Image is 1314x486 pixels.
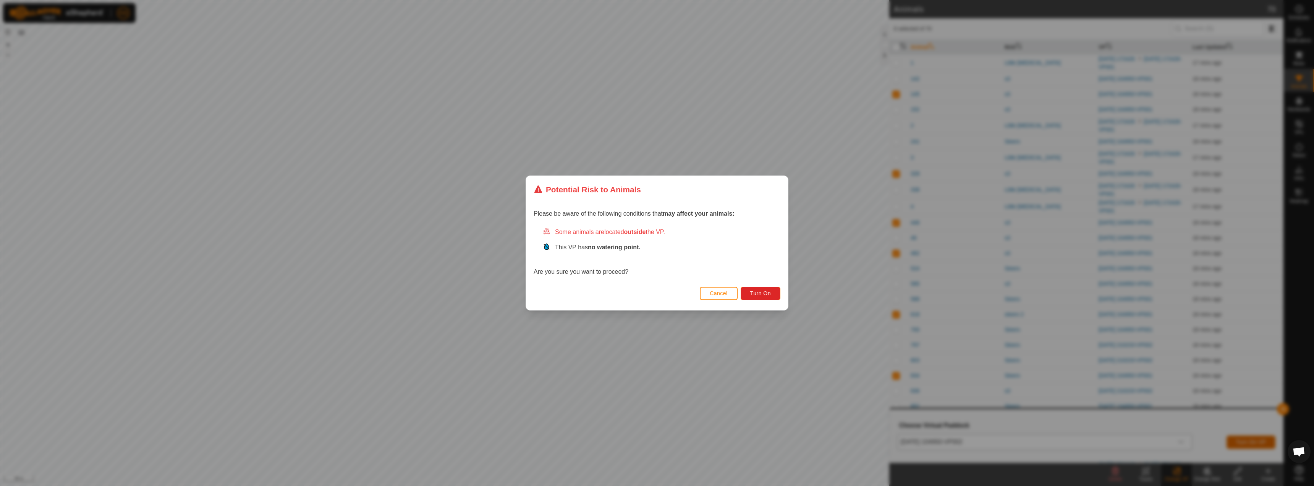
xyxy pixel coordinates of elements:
[604,229,665,235] span: located the VP.
[710,290,728,296] span: Cancel
[741,287,780,300] button: Turn On
[534,210,735,217] span: Please be aware of the following conditions that
[700,287,738,300] button: Cancel
[543,228,780,237] div: Some animals are
[588,244,641,250] strong: no watering point.
[663,210,735,217] strong: may affect your animals:
[555,244,641,250] span: This VP has
[624,229,646,235] strong: outside
[534,228,780,276] div: Are you sure you want to proceed?
[1288,440,1311,463] div: Open chat
[750,290,771,296] span: Turn On
[534,184,641,195] div: Potential Risk to Animals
